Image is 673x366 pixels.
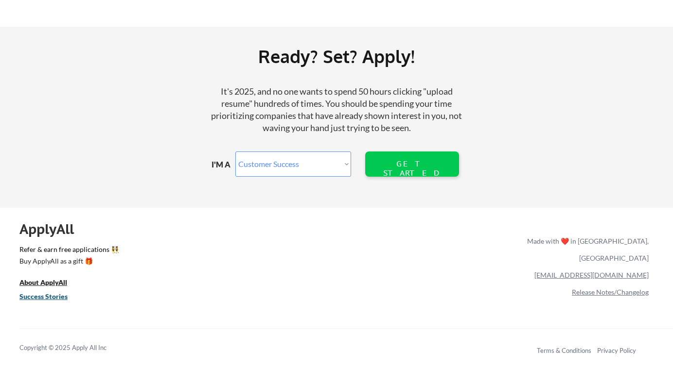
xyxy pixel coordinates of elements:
div: It's 2025, and no one wants to spend 50 hours clicking "upload resume" hundreds of times. You sho... [207,85,466,134]
a: Refer & earn free applications 👯‍♀️ [19,246,324,256]
a: [EMAIL_ADDRESS][DOMAIN_NAME] [534,271,649,279]
u: About ApplyAll [19,278,67,286]
a: Success Stories [19,292,81,304]
div: Ready? Set? Apply! [136,42,537,70]
div: Copyright © 2025 Apply All Inc [19,343,131,353]
u: Success Stories [19,292,68,300]
div: Made with ❤️ in [GEOGRAPHIC_DATA], [GEOGRAPHIC_DATA] [523,233,649,266]
a: Release Notes/Changelog [572,288,649,296]
a: Privacy Policy [597,347,636,354]
div: GET STARTED [381,159,443,178]
a: Terms & Conditions [537,347,591,354]
div: ApplyAll [19,221,85,237]
div: Buy ApplyAll as a gift 🎁 [19,258,117,265]
a: About ApplyAll [19,278,81,290]
div: I'M A [212,159,238,170]
a: Buy ApplyAll as a gift 🎁 [19,256,117,268]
